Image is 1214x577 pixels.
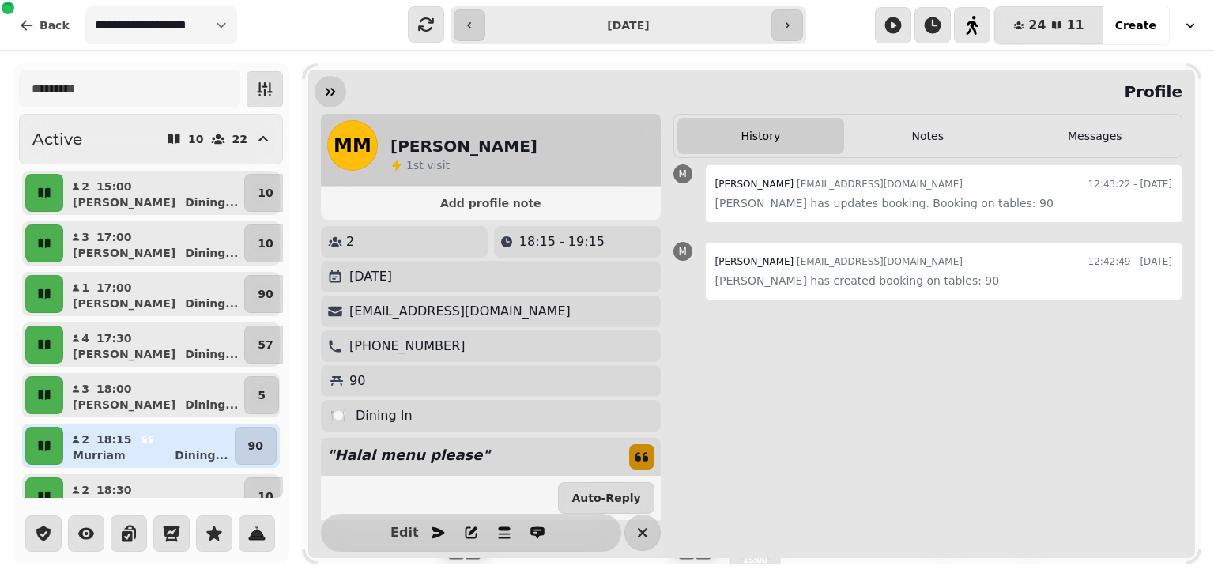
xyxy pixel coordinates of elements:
[349,371,365,390] p: 90
[389,517,420,549] button: Edit
[96,482,132,498] p: 18:30
[73,245,175,261] p: [PERSON_NAME]
[1103,6,1169,44] button: Create
[73,397,175,413] p: [PERSON_NAME]
[349,267,392,286] p: [DATE]
[558,482,654,514] button: Auto-Reply
[6,6,82,44] button: Back
[395,526,414,539] span: Edit
[258,387,266,403] p: 5
[334,136,371,155] span: MM
[571,492,640,503] span: Auto-Reply
[175,447,228,463] p: Dining ...
[185,194,238,210] p: Dining ...
[40,20,70,31] span: Back
[244,326,286,364] button: 57
[66,224,241,262] button: 317:00[PERSON_NAME]Dining...
[1118,81,1182,103] h2: Profile
[244,174,286,212] button: 10
[235,427,277,465] button: 90
[96,381,132,397] p: 18:00
[1066,19,1084,32] span: 11
[32,128,82,150] h2: Active
[1088,175,1172,194] time: 12:43:22 - [DATE]
[81,432,90,447] p: 2
[73,194,175,210] p: [PERSON_NAME]
[1028,19,1046,32] span: 24
[258,337,273,353] p: 57
[678,169,686,179] span: M
[1012,118,1178,154] button: Messages
[349,302,571,321] p: [EMAIL_ADDRESS][DOMAIN_NAME]
[715,194,1172,213] p: [PERSON_NAME] has updates booking. Booking on tables: 90
[678,247,686,256] span: M
[413,159,427,172] span: st
[356,406,413,425] p: Dining In
[188,134,203,145] p: 10
[715,179,794,190] span: [PERSON_NAME]
[66,427,232,465] button: 218:15MurriamDining...
[66,275,241,313] button: 117:00[PERSON_NAME]Dining...
[96,432,132,447] p: 18:15
[19,114,283,164] button: Active1022
[81,482,90,498] p: 2
[715,252,963,271] div: [EMAIL_ADDRESS][DOMAIN_NAME]
[349,337,466,356] p: [PHONE_NUMBER]
[81,330,90,346] p: 4
[258,286,273,302] p: 90
[96,229,132,245] p: 17:00
[248,438,263,454] p: 90
[96,280,132,296] p: 17:00
[406,157,450,173] p: visit
[81,381,90,397] p: 3
[185,397,238,413] p: Dining ...
[244,477,286,515] button: 10
[330,406,346,425] p: 🍽️
[244,376,279,414] button: 5
[73,346,175,362] p: [PERSON_NAME]
[346,232,354,251] p: 2
[96,179,132,194] p: 15:00
[327,193,654,213] button: Add profile note
[244,224,286,262] button: 10
[185,346,238,362] p: Dining ...
[73,447,126,463] p: Murriam
[81,280,90,296] p: 1
[66,477,241,515] button: 218:30[PERSON_NAME]Dining...
[715,175,963,194] div: [EMAIL_ADDRESS][DOMAIN_NAME]
[258,185,273,201] p: 10
[677,118,844,154] button: History
[66,376,241,414] button: 318:00[PERSON_NAME]Dining...
[994,6,1103,44] button: 2411
[340,198,642,209] span: Add profile note
[258,236,273,251] p: 10
[232,134,247,145] p: 22
[321,438,496,473] p: " Halal menu please "
[715,256,794,267] span: [PERSON_NAME]
[66,174,241,212] button: 215:00[PERSON_NAME]Dining...
[1115,20,1156,31] span: Create
[1088,252,1172,271] time: 12:42:49 - [DATE]
[81,229,90,245] p: 3
[244,275,286,313] button: 90
[73,296,175,311] p: [PERSON_NAME]
[185,296,238,311] p: Dining ...
[81,179,90,194] p: 2
[96,330,132,346] p: 17:30
[406,159,413,172] span: 1
[715,271,1172,290] p: [PERSON_NAME] has created booking on tables: 90
[844,118,1011,154] button: Notes
[258,488,273,504] p: 10
[66,326,241,364] button: 417:30[PERSON_NAME]Dining...
[519,232,605,251] p: 18:15 - 19:15
[185,245,238,261] p: Dining ...
[390,135,537,157] h2: [PERSON_NAME]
